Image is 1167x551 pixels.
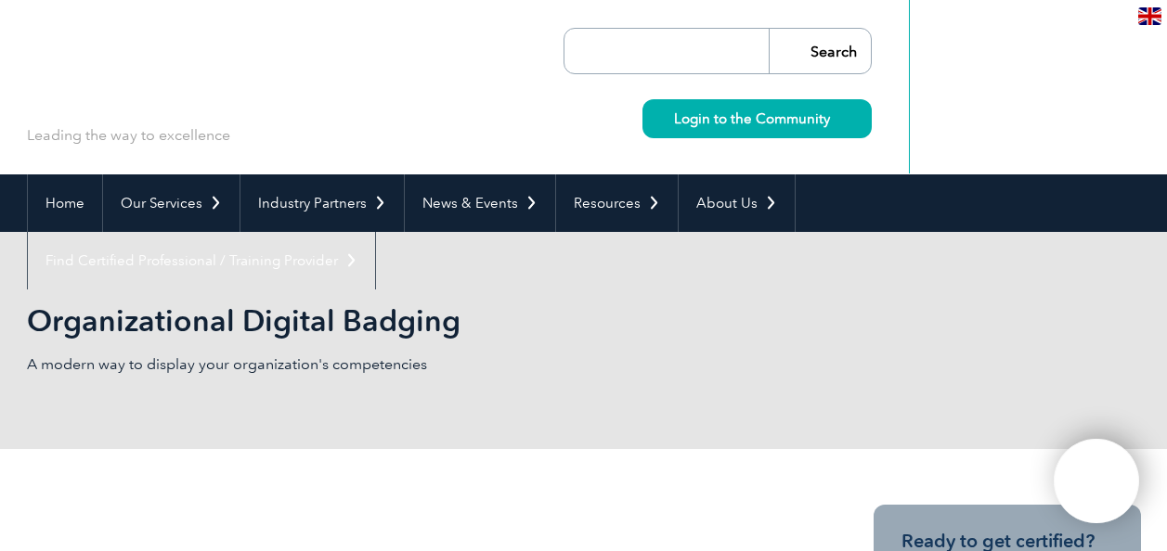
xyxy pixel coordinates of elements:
[679,174,795,232] a: About Us
[28,232,375,289] a: Find Certified Professional / Training Provider
[642,99,872,138] a: Login to the Community
[769,29,871,73] input: Search
[103,174,240,232] a: Our Services
[27,354,584,375] p: A modern way to display your organization's competencies
[1138,7,1161,25] img: en
[240,174,404,232] a: Industry Partners
[27,125,230,146] p: Leading the way to excellence
[1073,458,1120,505] img: svg+xml;nitro-empty-id=MTA5NzoxMTY=-1;base64,PHN2ZyB2aWV3Qm94PSIwIDAgNDAwIDQwMCIgd2lkdGg9IjQwMCIg...
[405,174,555,232] a: News & Events
[556,174,678,232] a: Resources
[27,306,807,336] h2: Organizational Digital Badging
[830,113,840,123] img: svg+xml;nitro-empty-id=MzY0OjIyMw==-1;base64,PHN2ZyB2aWV3Qm94PSIwIDAgMTEgMTEiIHdpZHRoPSIxMSIgaGVp...
[28,174,102,232] a: Home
